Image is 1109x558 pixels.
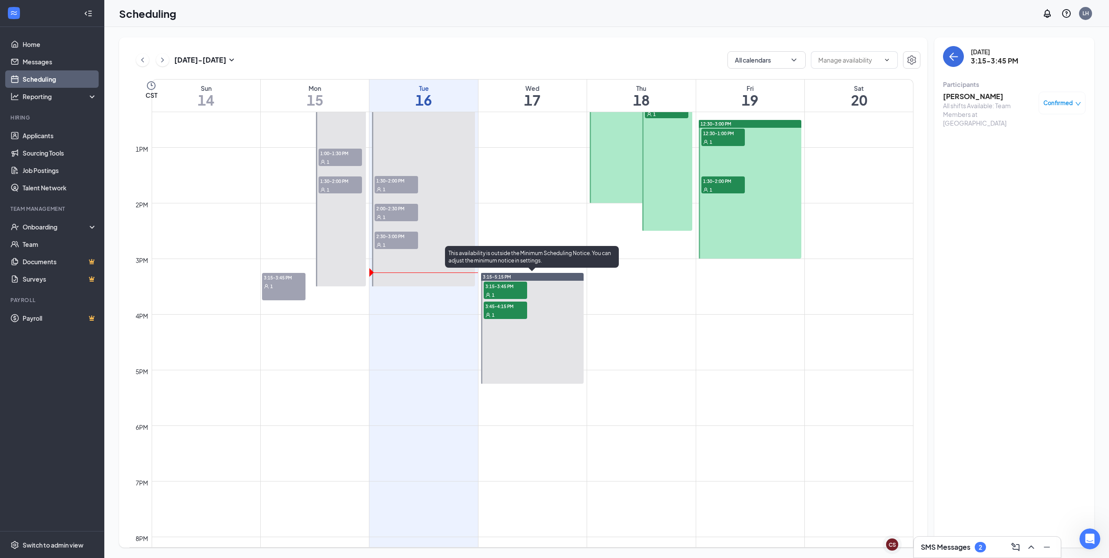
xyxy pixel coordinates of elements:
[478,84,587,93] div: Wed
[696,93,804,107] h1: 19
[10,9,18,17] svg: WorkstreamLogo
[383,186,385,193] span: 1
[1082,10,1089,17] div: LH
[38,63,160,97] div: Are you talking about updating something with INdeed? I'm confused. I thought I used workstream s...
[270,283,273,289] span: 1
[7,110,143,231] div: Apologies for the confusion. Yes, you sponsored through workstream however if you wanted to check...
[10,205,95,213] div: Team Management
[1042,542,1052,552] svg: Minimize
[943,80,1086,89] div: Participants
[587,84,695,93] div: Thu
[943,92,1034,101] h3: [PERSON_NAME]
[921,542,970,552] h3: SMS Messages
[1024,540,1038,554] button: ChevronUp
[971,47,1018,56] div: [DATE]
[23,36,97,53] a: Home
[647,112,652,117] svg: User
[971,56,1018,66] h3: 3:15-3:45 PM
[1026,542,1036,552] svg: ChevronUp
[14,115,136,226] div: Apologies for the confusion. Yes, you sponsored through workstream however if you wanted to check...
[146,91,157,100] span: CST
[818,55,880,65] input: Manage availability
[146,80,156,91] svg: Clock
[23,541,83,549] div: Switch to admin view
[375,176,418,185] span: 1:30-2:00 PM
[703,187,708,193] svg: User
[1010,542,1021,552] svg: ComposeMessage
[42,11,86,20] p: Active 45m ago
[136,3,153,20] button: Home
[375,204,418,213] span: 2:00-2:30 PM
[445,246,619,268] div: This availability is outside the Minimum Scheduling Notice. You can adjust the minimum notice in ...
[1040,540,1054,554] button: Minimize
[10,92,19,101] svg: Analysis
[1009,540,1023,554] button: ComposeMessage
[7,110,167,238] div: Marriel says…
[23,253,97,270] a: DocumentsCrown
[134,144,150,154] div: 1pm
[7,238,167,249] div: [DATE]
[948,51,959,62] svg: ArrowLeft
[134,200,150,209] div: 2pm
[156,53,169,66] button: ChevronRight
[134,367,150,376] div: 5pm
[696,84,804,93] div: Fri
[376,215,382,220] svg: User
[261,80,369,112] a: September 15, 2025
[883,56,890,63] svg: ChevronDown
[710,187,712,193] span: 1
[701,129,745,137] span: 12:30-1:00 PM
[10,541,19,549] svg: Settings
[84,9,93,18] svg: Collapse
[152,84,260,93] div: Sun
[138,55,147,65] svg: ChevronLeft
[1075,101,1081,107] span: down
[152,93,260,107] h1: 14
[25,5,39,19] img: Profile image for Marriel
[1079,528,1100,549] iframe: Intercom live chat
[485,312,491,318] svg: User
[6,3,22,20] button: go back
[319,176,362,185] span: 1:30-2:00 PM
[23,236,97,253] a: Team
[1043,99,1073,107] span: Confirmed
[979,544,982,551] div: 2
[369,80,478,112] a: September 16, 2025
[23,92,97,101] div: Reporting
[7,58,167,110] div: Layton says…
[40,30,133,48] a: Job Posting Concerns
[319,149,362,157] span: 1:00-1:30 PM
[7,266,166,281] textarea: Message…
[587,93,695,107] h1: 18
[376,187,382,192] svg: User
[134,534,150,543] div: 8pm
[903,51,920,69] button: Settings
[59,35,126,42] span: Job Posting Concerns
[226,55,237,65] svg: SmallChevronDown
[790,56,798,64] svg: ChevronDown
[41,285,48,292] button: Upload attachment
[153,3,168,19] div: Close
[727,51,806,69] button: All calendarsChevronDown
[10,114,95,121] div: Hiring
[492,292,495,298] span: 1
[701,121,731,127] span: 12:30-3:00 PM
[369,84,478,93] div: Tue
[152,80,260,112] a: September 14, 2025
[119,6,176,21] h1: Scheduling
[174,55,226,65] h3: [DATE] - [DATE]
[943,46,964,67] button: back-button
[261,93,369,107] h1: 15
[710,139,712,145] span: 1
[653,111,656,117] span: 1
[484,302,527,310] span: 3:45-4:15 PM
[701,176,745,185] span: 1:30-2:00 PM
[320,159,325,165] svg: User
[23,70,97,88] a: Scheduling
[27,285,34,292] button: Gif picker
[889,541,896,548] div: CS
[485,292,491,298] svg: User
[478,80,587,112] a: September 17, 2025
[483,274,511,280] span: 3:15-5:15 PM
[478,93,587,107] h1: 17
